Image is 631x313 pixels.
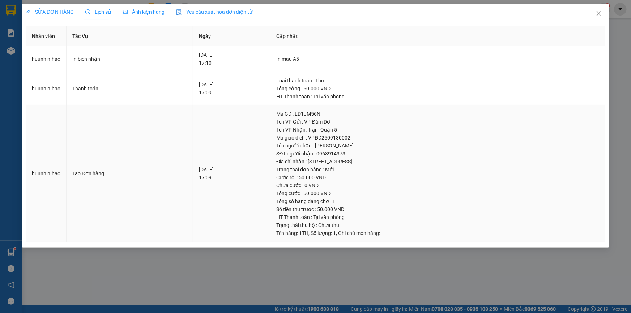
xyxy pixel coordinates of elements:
div: Tên VP Nhận: Trạm Quận 5 [276,126,599,134]
span: edit [26,9,31,14]
td: huunhin.hao [26,105,67,242]
div: Mã GD : LD1JM56N [276,110,599,118]
div: In mẫu A5 [276,55,599,63]
div: [DATE] 17:09 [199,81,264,97]
b: GỬI : VP Đầm Dơi [9,52,87,64]
div: Tổng cộng : 50.000 VND [276,85,599,93]
span: Lịch sử [85,9,111,15]
div: Địa chỉ nhận : [STREET_ADDRESS] [276,158,599,166]
span: 1TH [299,230,308,236]
div: [DATE] 17:10 [199,51,264,67]
span: 1 [333,230,336,236]
div: Cước rồi : 50.000 VND [276,173,599,181]
div: HT Thanh toán : Tại văn phòng [276,213,599,221]
div: HT Thanh toán : Tại văn phòng [276,93,599,100]
div: Loại thanh toán : Thu [276,77,599,85]
div: SĐT người nhận : 0963914373 [276,150,599,158]
td: huunhin.hao [26,46,67,72]
img: logo.jpg [9,9,45,45]
li: 26 Phó Cơ Điều, Phường 12 [68,18,302,27]
th: Tác Vụ [67,26,193,46]
div: [DATE] 17:09 [199,166,264,181]
img: icon [176,9,182,15]
div: Chưa cước : 0 VND [276,181,599,189]
div: Tên hàng: , Số lượng: , Ghi chú món hàng: [276,229,599,237]
div: Tạo Đơn hàng [72,170,187,177]
span: picture [123,9,128,14]
div: Tên VP Gửi : VP Đầm Dơi [276,118,599,126]
th: Nhân viên [26,26,67,46]
span: close [596,10,602,16]
span: clock-circle [85,9,90,14]
button: Close [589,4,609,24]
div: Thanh toán [72,85,187,93]
th: Cập nhật [270,26,605,46]
div: Tổng số hàng đang chờ : 1 [276,197,599,205]
span: SỬA ĐƠN HÀNG [26,9,74,15]
li: Hotline: 02839552959 [68,27,302,36]
div: Mã giao dịch : VPĐD2509130002 [276,134,599,142]
div: Trạng thái đơn hàng : Mới [276,166,599,173]
span: Ảnh kiện hàng [123,9,165,15]
div: Tổng cước : 50.000 VND [276,189,599,197]
div: Tên người nhận : [PERSON_NAME] [276,142,599,150]
td: huunhin.hao [26,72,67,106]
th: Ngày [193,26,270,46]
div: In biên nhận [72,55,187,63]
span: Yêu cầu xuất hóa đơn điện tử [176,9,252,15]
div: Số tiền thu trước : 50.000 VND [276,205,599,213]
div: Trạng thái thu hộ : Chưa thu [276,221,599,229]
